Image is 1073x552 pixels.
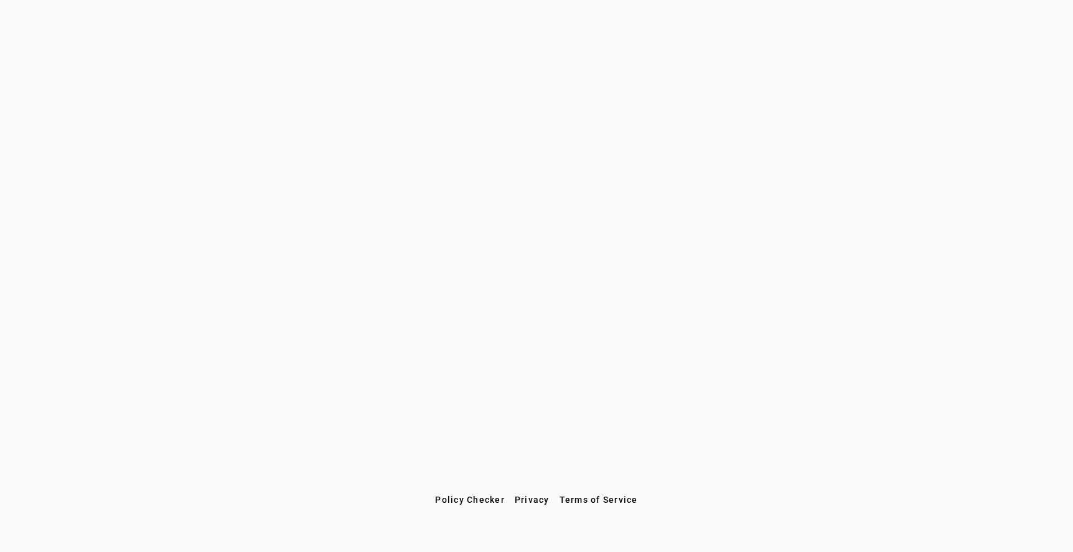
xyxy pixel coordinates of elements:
button: Policy Checker [430,489,510,511]
button: Privacy [510,489,555,511]
span: Terms of Service [560,495,638,505]
button: Terms of Service [555,489,643,511]
span: Privacy [515,495,550,505]
span: Policy Checker [435,495,505,505]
